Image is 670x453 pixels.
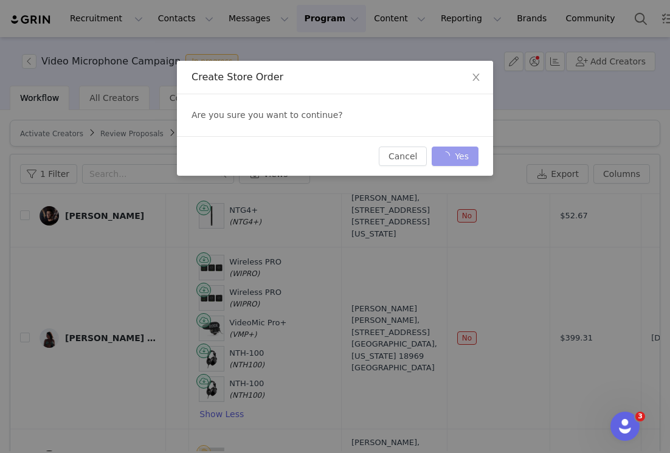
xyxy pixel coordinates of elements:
i: icon: close [471,72,481,82]
div: Are you sure you want to continue? [177,94,493,136]
iframe: Intercom live chat [610,412,640,441]
span: 3 [635,412,645,421]
button: Cancel [379,147,427,166]
button: Close [459,61,493,95]
div: Create Store Order [192,71,478,84]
